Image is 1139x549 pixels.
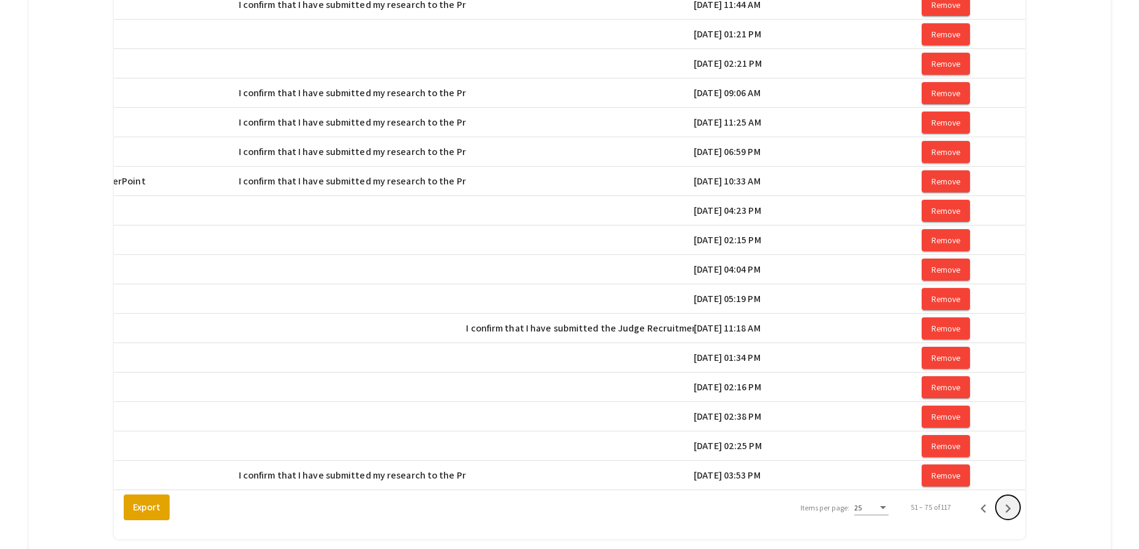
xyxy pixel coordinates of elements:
span: Remove [931,117,960,128]
div: Items per page: [800,502,850,513]
button: Remove [922,259,970,281]
mat-cell: [DATE] 02:25 PM [694,431,922,461]
span: Remove [931,146,960,157]
mat-cell: [DATE] 04:04 PM [694,255,922,284]
span: Remove [931,58,960,69]
mat-cell: [DATE] 11:25 AM [694,108,922,137]
span: Remove [931,264,960,275]
button: Remove [922,112,970,134]
mat-cell: [DATE] 04:23 PM [694,196,922,225]
mat-cell: [DATE] 06:59 PM [694,137,922,167]
mat-cell: [DATE] 02:21 PM [694,49,922,78]
iframe: Chat [9,494,52,540]
span: Remove [931,293,960,305]
span: I confirm that I have submitted my research to the Presenter Submission Form ([DOMAIN_NAME][URL])... [239,174,878,189]
span: Remove [931,205,960,216]
mat-cell: [DATE] 02:16 PM [694,373,922,402]
span: Remove [931,441,960,452]
button: Remove [922,53,970,75]
span: Remove [931,176,960,187]
mat-cell: [DATE] 10:33 AM [694,167,922,196]
span: Remove [931,323,960,334]
button: Export [124,494,170,520]
mat-cell: [DATE] 01:34 PM [694,343,922,373]
span: Remove [931,29,960,40]
button: Remove [922,376,970,398]
button: Remove [922,141,970,163]
mat-cell: [DATE] 03:53 PM [694,461,922,490]
span: Remove [931,235,960,246]
span: Remove [931,411,960,422]
span: 25 [854,503,862,512]
div: 51 – 75 of 117 [911,502,951,513]
button: Remove [922,229,970,251]
span: I confirm that I have submitted my research to the Presenter Submission Form ([DOMAIN_NAME][URL])... [239,115,878,130]
span: I confirm that I have submitted the Judge Recruitment form ([DOMAIN_NAME][URL]) AND I will be sub... [466,321,1026,336]
span: I confirm that I have submitted my research to the Presenter Submission Form ([DOMAIN_NAME][URL])... [239,86,878,100]
button: Remove [922,200,970,222]
mat-select: Items per page: [854,504,889,512]
button: Remove [922,317,970,339]
mat-cell: [DATE] 02:38 PM [694,402,922,431]
button: Remove [922,464,970,487]
span: Remove [931,88,960,99]
button: Previous page [971,495,996,520]
mat-cell: [DATE] 09:06 AM [694,78,922,108]
button: Next page [996,495,1020,520]
button: Remove [922,347,970,369]
mat-cell: [DATE] 05:19 PM [694,284,922,314]
span: Remove [931,470,960,481]
button: Remove [922,435,970,457]
mat-cell: [DATE] 02:15 PM [694,225,922,255]
span: I confirm that I have submitted my research to the Presenter Submission Form ([DOMAIN_NAME][URL])... [239,468,878,483]
button: Remove [922,82,970,104]
button: Remove [922,23,970,45]
span: Remove [931,352,960,363]
span: I confirm that I have submitted my research to the Presenter Submission Form ([DOMAIN_NAME][URL])... [239,145,878,159]
mat-cell: [DATE] 01:21 PM [694,20,922,49]
mat-cell: [DATE] 11:18 AM [694,314,922,343]
span: Remove [931,382,960,393]
button: Remove [922,170,970,192]
button: Remove [922,406,970,428]
button: Remove [922,288,970,310]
